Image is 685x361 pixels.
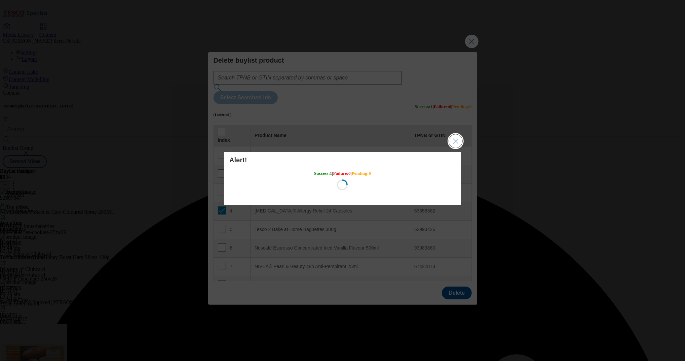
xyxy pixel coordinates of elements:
[314,171,332,176] span: Success : 1
[449,134,462,148] button: Close Modal
[352,171,371,176] span: Pending : 0
[229,156,456,164] h4: Alert!
[333,171,351,176] span: Failure : 0
[224,152,461,205] div: Modal
[314,171,371,176] h5: | |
